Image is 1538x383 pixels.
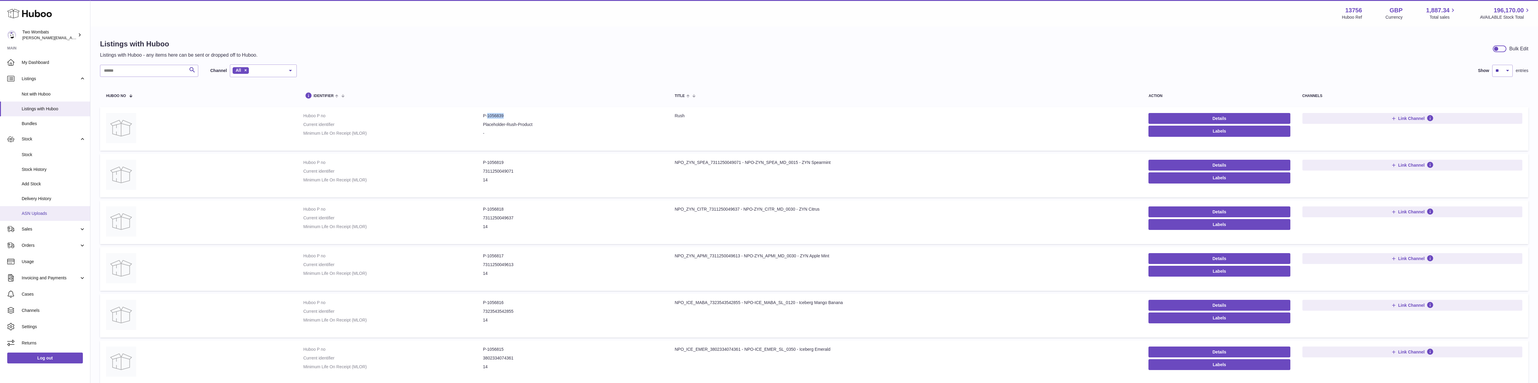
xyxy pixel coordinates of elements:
a: Details [1148,300,1290,311]
button: Link Channel [1302,347,1522,357]
span: ASN Uploads [22,211,86,216]
img: NPO_ZYN_CITR_7311250049637 - NPO-ZYN_CITR_MD_0030 - ZYN Citrus [106,206,136,237]
dd: Placeholder-Rush-Product [483,122,662,127]
a: 1,887.34 Total sales [1426,6,1457,20]
span: Link Channel [1398,209,1425,215]
span: Link Channel [1398,162,1425,168]
span: Total sales [1430,14,1456,20]
button: Labels [1148,126,1290,137]
a: Details [1148,160,1290,171]
p: Listings with Huboo - any items here can be sent or dropped off to Huboo. [100,52,258,58]
dd: 14 [483,177,662,183]
img: philip.carroll@twowombats.com [7,30,16,39]
a: 196,170.00 AVAILABLE Stock Total [1480,6,1531,20]
label: Show [1478,68,1489,74]
div: Two Wombats [22,29,77,41]
button: Link Channel [1302,300,1522,311]
dd: 7323543542855 [483,309,662,314]
dt: Minimum Life On Receipt (MLOR) [303,271,483,276]
div: Bulk Edit [1509,46,1528,52]
span: Orders [22,243,79,248]
dt: Huboo P no [303,113,483,119]
button: Labels [1148,359,1290,370]
dd: P-1056839 [483,113,662,119]
span: Listings with Huboo [22,106,86,112]
dt: Huboo P no [303,347,483,352]
div: Huboo Ref [1342,14,1362,20]
dd: P-1056816 [483,300,662,306]
span: Bundles [22,121,86,127]
button: Labels [1148,266,1290,277]
dt: Minimum Life On Receipt (MLOR) [303,130,483,136]
dt: Minimum Life On Receipt (MLOR) [303,364,483,370]
dt: Current identifier [303,309,483,314]
button: Link Channel [1302,160,1522,171]
img: Rush [106,113,136,143]
dt: Huboo P no [303,206,483,212]
div: NPO_ICE_EMER_3802334074361 - NPO-ICE_EMER_SL_0350 - Iceberg Emerald [675,347,1136,352]
dd: 7311250049071 [483,168,662,174]
dt: Current identifier [303,262,483,268]
span: Link Channel [1398,116,1425,121]
span: 1,887.34 [1426,6,1450,14]
span: Add Stock [22,181,86,187]
dd: - [483,130,662,136]
span: Link Channel [1398,303,1425,308]
img: NPO_ICE_EMER_3802334074361 - NPO-ICE_EMER_SL_0350 - Iceberg Emerald [106,347,136,377]
span: Listings [22,76,79,82]
dt: Current identifier [303,168,483,174]
span: Delivery History [22,196,86,202]
strong: GBP [1389,6,1402,14]
button: Labels [1148,219,1290,230]
span: Usage [22,259,86,265]
div: channels [1302,94,1522,98]
div: NPO_ZYN_SPEA_7311250049071 - NPO-ZYN_SPEA_MD_0015 - ZYN Spearmint [675,160,1136,165]
a: Details [1148,206,1290,217]
button: Link Channel [1302,253,1522,264]
dt: Huboo P no [303,160,483,165]
dd: P-1056817 [483,253,662,259]
h1: Listings with Huboo [100,39,258,49]
dd: 14 [483,224,662,230]
dt: Minimum Life On Receipt (MLOR) [303,317,483,323]
dd: 14 [483,364,662,370]
dt: Current identifier [303,122,483,127]
span: Stock [22,152,86,158]
div: action [1148,94,1290,98]
dt: Current identifier [303,215,483,221]
strong: 13756 [1345,6,1362,14]
span: Returns [22,340,86,346]
dt: Minimum Life On Receipt (MLOR) [303,177,483,183]
dd: P-1056815 [483,347,662,352]
button: Link Channel [1302,206,1522,217]
button: Labels [1148,172,1290,183]
span: Huboo no [106,94,126,98]
img: NPO_ZYN_SPEA_7311250049071 - NPO-ZYN_SPEA_MD_0015 - ZYN Spearmint [106,160,136,190]
dd: P-1056819 [483,160,662,165]
span: Link Channel [1398,256,1425,261]
img: NPO_ICE_MABA_7323543542855 - NPO-ICE_MABA_SL_0120 - Iceberg Mango Banana [106,300,136,330]
a: Details [1148,113,1290,124]
span: Cases [22,291,86,297]
span: 196,170.00 [1494,6,1524,14]
img: NPO_ZYN_APMI_7311250049613 - NPO-ZYN_APMI_MD_0030 - ZYN Apple Mint [106,253,136,283]
dt: Huboo P no [303,300,483,306]
span: Settings [22,324,86,330]
span: [PERSON_NAME][EMAIL_ADDRESS][PERSON_NAME][DOMAIN_NAME] [22,35,153,40]
span: Sales [22,226,79,232]
span: identifier [314,94,334,98]
span: Stock [22,136,79,142]
span: Not with Huboo [22,91,86,97]
dd: P-1056818 [483,206,662,212]
button: Link Channel [1302,113,1522,124]
dd: 14 [483,317,662,323]
span: Channels [22,308,86,313]
span: My Dashboard [22,60,86,65]
div: NPO_ZYN_CITR_7311250049637 - NPO-ZYN_CITR_MD_0030 - ZYN Citrus [675,206,1136,212]
span: Invoicing and Payments [22,275,79,281]
div: NPO_ICE_MABA_7323543542855 - NPO-ICE_MABA_SL_0120 - Iceberg Mango Banana [675,300,1136,306]
a: Log out [7,353,83,363]
dd: 14 [483,271,662,276]
dt: Current identifier [303,355,483,361]
dd: 7311250049613 [483,262,662,268]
